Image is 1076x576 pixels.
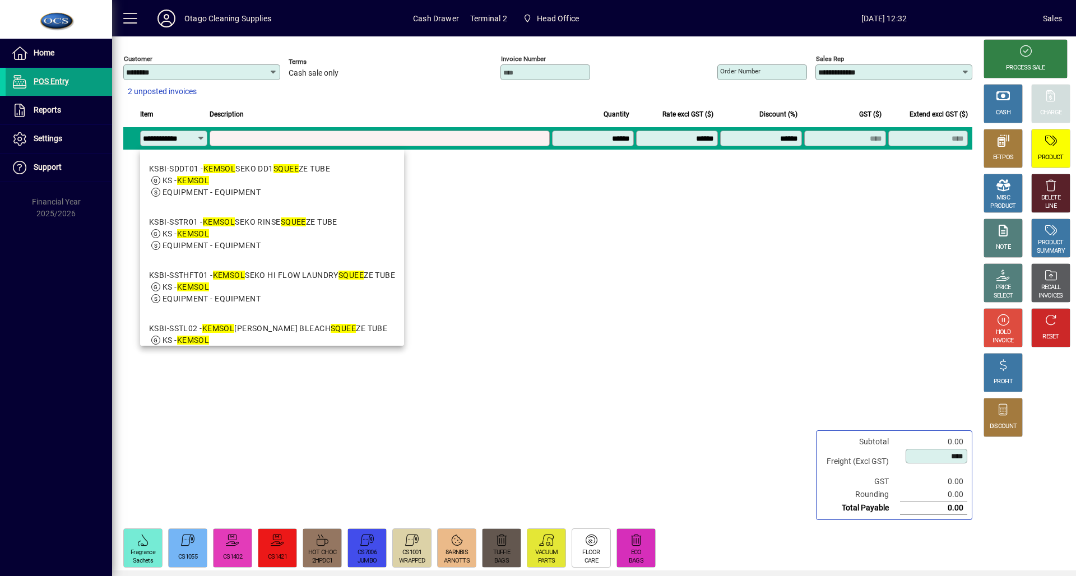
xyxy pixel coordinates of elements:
mat-label: Customer [124,55,152,63]
span: Support [34,162,62,171]
div: PRODUCT [990,202,1015,211]
div: Otago Cleaning Supplies [184,10,271,27]
span: EQUIPMENT - EQUIPMENT [163,294,261,303]
span: 2 unposted invoices [128,86,197,97]
mat-label: Order number [720,67,760,75]
td: GST [821,475,900,488]
div: CARE [585,557,598,565]
span: Extend excl GST ($) [910,108,968,120]
span: Item [140,108,154,120]
div: CS1001 [402,549,421,557]
div: CHARGE [1040,109,1062,117]
span: KS - [163,229,209,238]
button: Profile [149,8,184,29]
div: SELECT [994,292,1013,300]
div: PRODUCT [1038,239,1063,247]
button: 2 unposted invoices [123,82,201,102]
span: Head Office [518,8,583,29]
span: Cash sale only [289,69,338,78]
td: 0.00 [900,488,967,501]
div: KSBI-SDDT01 - SEKO DD1 ZE TUBE [149,163,330,175]
div: Sales [1043,10,1062,27]
mat-option: KSBI-SSTR01 - KEMSOL SEKO RINSE SQUEEZE TUBE [140,207,404,261]
td: 0.00 [900,475,967,488]
div: HOLD [996,328,1010,337]
span: Terminal 2 [470,10,507,27]
em: KEMSOL [203,217,235,226]
span: Reports [34,105,61,114]
div: PRODUCT [1038,154,1063,162]
a: Support [6,154,112,182]
span: KS - [163,176,209,185]
mat-option: KSBI-SSTL02 - KEMSOL SEKO LAUNDRY BLEACH SQUEEZE TUBE [140,314,404,367]
mat-option: KSBI-SSTHFT01 - KEMSOL SEKO HI FLOW LAUNDRY SQUEEZE TUBE [140,261,404,314]
mat-label: Invoice number [501,55,546,63]
div: LINE [1045,202,1056,211]
mat-option: KSBI-SDDT01 - KEMSOL SEKO DD1 SQUEEZE TUBE [140,154,404,207]
span: Cash Drawer [413,10,459,27]
em: KEMSOL [203,164,236,173]
em: SQUEE [331,324,356,333]
div: PROCESS SALE [1006,64,1045,72]
span: Quantity [604,108,629,120]
span: GST ($) [859,108,882,120]
div: KSBI-SSTHFT01 - SEKO HI FLOW LAUNDRY ZE TUBE [149,270,395,281]
td: Rounding [821,488,900,501]
div: RECALL [1041,284,1061,292]
span: Discount (%) [759,108,797,120]
em: KEMSOL [202,324,235,333]
div: TUFFIE [493,549,511,557]
div: CS1421 [268,553,287,561]
span: EQUIPMENT - EQUIPMENT [163,188,261,197]
div: BAGS [494,557,509,565]
div: INVOICE [992,337,1013,345]
em: SQUEE [273,164,299,173]
a: Reports [6,96,112,124]
em: KEMSOL [177,282,210,291]
div: EFTPOS [993,154,1014,162]
div: Fragrance [131,549,155,557]
a: Settings [6,125,112,153]
td: 0.00 [900,435,967,448]
span: KS - [163,336,209,345]
em: KEMSOL [177,176,210,185]
td: Subtotal [821,435,900,448]
em: SQUEE [338,271,364,280]
div: MISC [996,194,1010,202]
span: Home [34,48,54,57]
em: KEMSOL [177,336,210,345]
span: Rate excl GST ($) [662,108,713,120]
em: KEMSOL [213,271,245,280]
div: INVOICES [1038,292,1063,300]
span: KS - [163,282,209,291]
span: Settings [34,134,62,143]
div: PROFIT [994,378,1013,386]
div: VACUUM [535,549,558,557]
span: EQUIPMENT - EQUIPMENT [163,241,261,250]
div: KSBI-SSTL02 - [PERSON_NAME] BLEACH ZE TUBE [149,323,387,335]
div: HOT CHOC [308,549,336,557]
td: Freight (Excl GST) [821,448,900,475]
td: 0.00 [900,501,967,515]
div: FLOOR [582,549,600,557]
span: Description [210,108,244,120]
div: RESET [1042,333,1059,341]
span: Terms [289,58,356,66]
div: WRAPPED [399,557,425,565]
a: Home [6,39,112,67]
div: CS1055 [178,553,197,561]
span: Head Office [537,10,579,27]
div: ECO [631,549,642,557]
div: 8ARNBIS [446,549,468,557]
div: CS1402 [223,553,242,561]
div: CASH [996,109,1010,117]
div: DELETE [1041,194,1060,202]
div: PRICE [996,284,1011,292]
div: PARTS [538,557,555,565]
span: [DATE] 12:32 [725,10,1043,27]
div: Sachets [133,557,153,565]
div: NOTE [996,243,1010,252]
span: POS Entry [34,77,69,86]
mat-label: Sales rep [816,55,844,63]
div: SUMMARY [1037,247,1065,256]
